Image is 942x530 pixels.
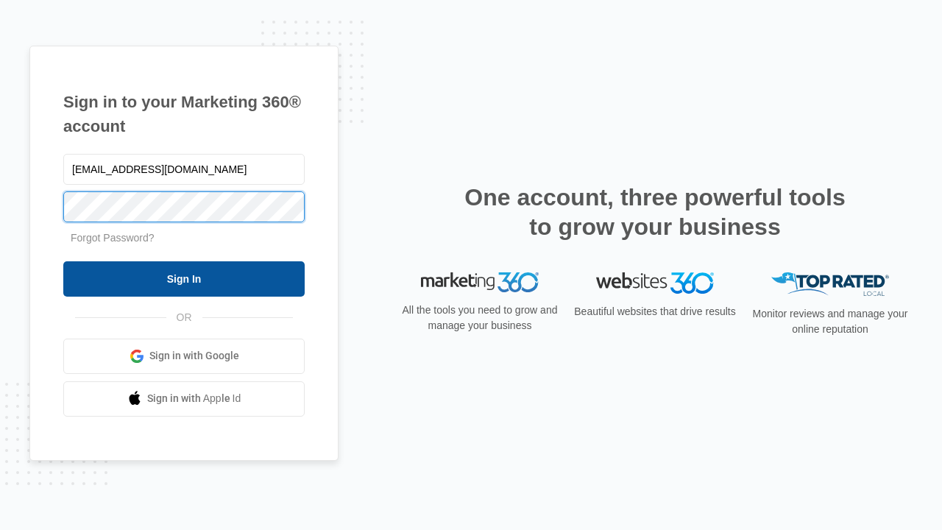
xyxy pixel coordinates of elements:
[460,183,850,241] h2: One account, three powerful tools to grow your business
[748,306,913,337] p: Monitor reviews and manage your online reputation
[421,272,539,293] img: Marketing 360
[63,381,305,417] a: Sign in with Apple Id
[397,303,562,333] p: All the tools you need to grow and manage your business
[771,272,889,297] img: Top Rated Local
[596,272,714,294] img: Websites 360
[166,310,202,325] span: OR
[63,90,305,138] h1: Sign in to your Marketing 360® account
[147,391,241,406] span: Sign in with Apple Id
[573,304,737,319] p: Beautiful websites that drive results
[63,154,305,185] input: Email
[149,348,239,364] span: Sign in with Google
[71,232,155,244] a: Forgot Password?
[63,339,305,374] a: Sign in with Google
[63,261,305,297] input: Sign In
